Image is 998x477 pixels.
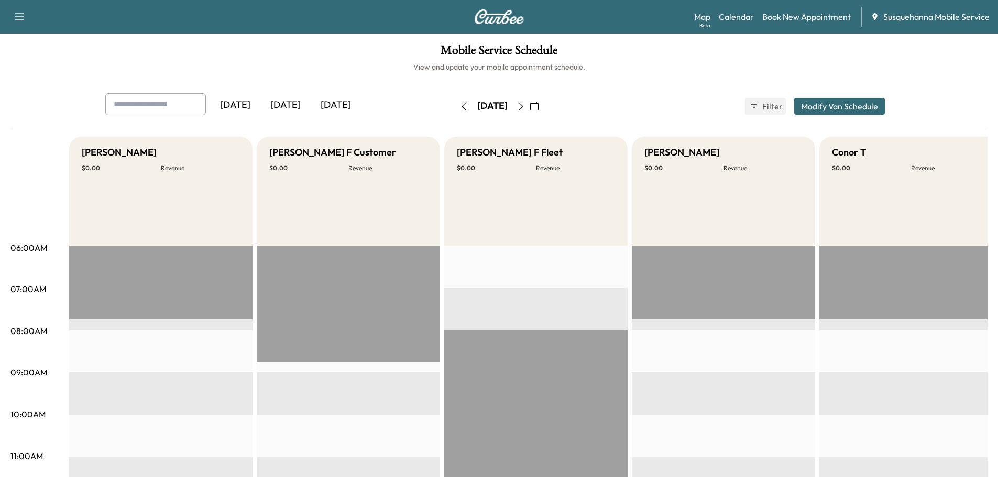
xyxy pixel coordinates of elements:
[10,408,46,420] p: 10:00AM
[10,62,988,72] h6: View and update your mobile appointment schedule.
[474,9,524,24] img: Curbee Logo
[269,164,348,172] p: $ 0.00
[719,10,754,23] a: Calendar
[762,100,781,113] span: Filter
[10,44,988,62] h1: Mobile Service Schedule
[644,164,723,172] p: $ 0.00
[832,145,866,160] h5: Conor T
[723,164,803,172] p: Revenue
[269,145,396,160] h5: [PERSON_NAME] F Customer
[260,93,311,117] div: [DATE]
[457,164,536,172] p: $ 0.00
[832,164,911,172] p: $ 0.00
[694,10,710,23] a: MapBeta
[762,10,851,23] a: Book New Appointment
[457,145,563,160] h5: [PERSON_NAME] F Fleet
[536,164,615,172] p: Revenue
[10,450,43,462] p: 11:00AM
[477,99,508,113] div: [DATE]
[883,10,990,23] span: Susquehanna Mobile Service
[348,164,427,172] p: Revenue
[644,145,719,160] h5: [PERSON_NAME]
[161,164,240,172] p: Revenue
[10,366,47,379] p: 09:00AM
[794,98,885,115] button: Modify Van Schedule
[82,164,161,172] p: $ 0.00
[10,283,46,295] p: 07:00AM
[911,164,990,172] p: Revenue
[699,21,710,29] div: Beta
[10,241,47,254] p: 06:00AM
[311,93,361,117] div: [DATE]
[745,98,786,115] button: Filter
[10,325,47,337] p: 08:00AM
[82,145,157,160] h5: [PERSON_NAME]
[210,93,260,117] div: [DATE]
